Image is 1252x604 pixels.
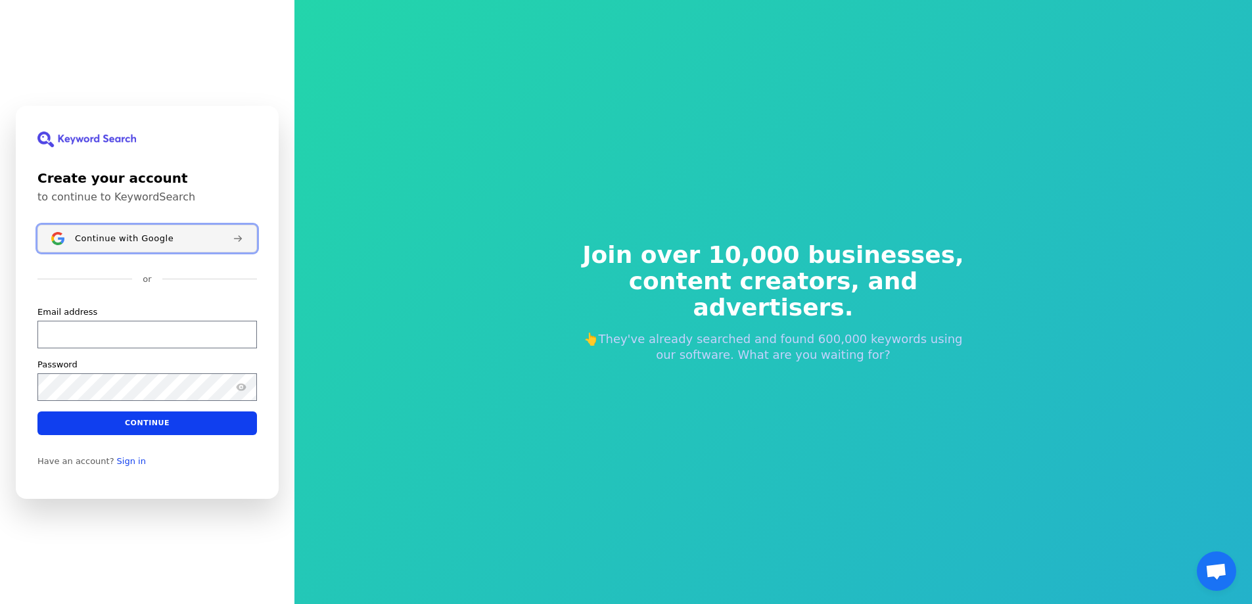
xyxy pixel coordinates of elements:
[37,411,257,434] button: Continue
[51,232,64,245] img: Sign in with Google
[75,233,174,243] span: Continue with Google
[37,306,97,317] label: Email address
[574,331,973,363] p: 👆They've already searched and found 600,000 keywords using our software. What are you waiting for?
[37,358,78,370] label: Password
[37,455,114,466] span: Have an account?
[574,242,973,268] span: Join over 10,000 businesses,
[37,168,257,188] h1: Create your account
[233,379,249,394] button: Show password
[37,225,257,252] button: Sign in with GoogleContinue with Google
[574,268,973,321] span: content creators, and advertisers.
[143,273,151,285] p: or
[117,455,146,466] a: Sign in
[1197,551,1236,591] a: Open chat
[37,131,136,147] img: KeywordSearch
[37,191,257,204] p: to continue to KeywordSearch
